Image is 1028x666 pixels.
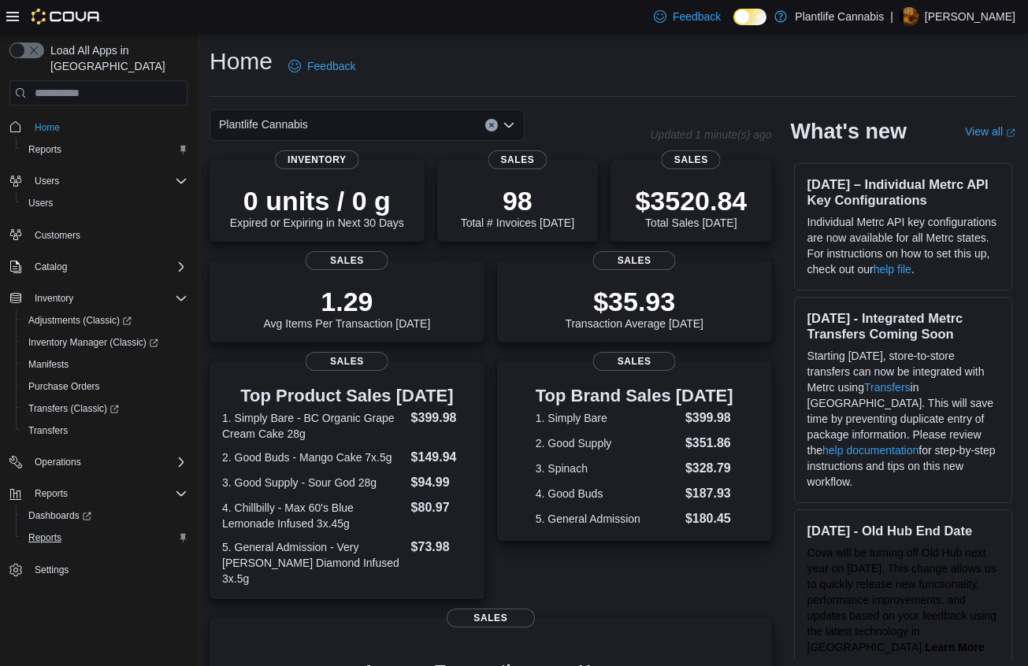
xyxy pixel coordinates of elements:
span: Home [35,121,60,134]
dd: $149.94 [411,448,472,467]
div: Transaction Average [DATE] [565,286,703,330]
p: | [890,7,893,26]
span: Reports [28,531,61,544]
dd: $180.45 [685,509,733,528]
p: Individual Metrc API key configurations are now available for all Metrc states. For instructions ... [807,214,999,277]
a: Transfers (Classic) [22,399,125,418]
p: $35.93 [565,286,703,317]
button: Reports [16,139,194,161]
span: Transfers [28,424,68,437]
a: Settings [28,561,75,579]
p: Plantlife Cannabis [795,7,884,26]
p: 1.29 [263,286,430,317]
dt: 3. Good Supply - Sour God 28g [222,475,405,490]
dt: 1. Simply Bare [536,410,679,426]
span: Users [28,197,53,209]
span: Dashboards [22,506,187,525]
span: Catalog [35,261,67,273]
div: Jericho Larson [900,7,919,26]
button: Home [3,115,194,138]
dd: $399.98 [685,409,733,427]
button: Catalog [28,257,73,276]
p: $3520.84 [635,185,747,216]
button: Open list of options [503,119,515,131]
span: Reports [28,143,61,156]
dt: 2. Good Buds - Mango Cake 7x.5g [222,450,405,465]
span: Sales [662,150,721,169]
dd: $399.98 [411,409,472,427]
a: Purchase Orders [22,377,106,396]
dt: 4. Chillbilly - Max 60's Blue Lemonade Infused 3x.45g [222,500,405,531]
dt: 5. General Admission [536,511,679,527]
a: Inventory Manager (Classic) [22,333,165,352]
a: Transfers [22,421,74,440]
a: Inventory Manager (Classic) [16,331,194,353]
span: Customers [35,229,80,242]
a: View allExternal link [965,125,1015,138]
h3: [DATE] – Individual Metrc API Key Configurations [807,176,999,208]
span: Inventory [28,289,187,308]
dt: 1. Simply Bare - BC Organic Grape Cream Cake 28g [222,410,405,442]
span: Settings [28,560,187,579]
a: Reports [22,140,68,159]
p: [PERSON_NAME] [925,7,1015,26]
span: Reports [22,140,187,159]
dt: 5. General Admission - Very [PERSON_NAME] Diamond Infused 3x.5g [222,539,405,586]
p: 98 [461,185,574,216]
dd: $328.79 [685,459,733,478]
svg: External link [1006,128,1015,138]
div: Total # Invoices [DATE] [461,185,574,229]
dt: 2. Good Supply [536,435,679,451]
span: Customers [28,225,187,245]
span: Purchase Orders [22,377,187,396]
a: Dashboards [22,506,98,525]
div: Expired or Expiring in Next 30 Days [230,185,404,229]
a: Feedback [648,1,727,32]
span: Manifests [28,358,69,371]
button: Reports [28,484,74,503]
p: Updated 1 minute(s) ago [650,128,771,141]
button: Inventory [28,289,80,308]
dt: 3. Spinach [536,461,679,476]
span: Users [28,172,187,191]
a: Manifests [22,355,75,374]
span: Users [35,175,59,187]
a: Dashboards [16,505,194,527]
img: Cova [32,9,102,24]
dd: $187.93 [685,484,733,503]
h3: Top Product Sales [DATE] [222,387,472,405]
a: help documentation [822,444,919,457]
a: help file [874,263,911,276]
a: Users [22,194,59,213]
button: Reports [16,527,194,549]
span: Adjustments (Classic) [28,314,132,327]
span: Sales [593,352,676,371]
a: Reports [22,528,68,547]
span: Adjustments (Classic) [22,311,187,330]
span: Sales [306,352,388,371]
button: Clear input [485,119,498,131]
a: Transfers [864,381,911,394]
button: Inventory [3,287,194,309]
div: Avg Items Per Transaction [DATE] [263,286,430,330]
button: Transfers [16,420,194,442]
h3: [DATE] - Old Hub End Date [807,523,999,538]
h3: Top Brand Sales [DATE] [536,387,733,405]
span: Reports [35,487,68,500]
span: Users [22,194,187,213]
button: Operations [28,453,87,472]
span: Cova will be turning off Old Hub next year on [DATE]. This change allows us to quickly release ne... [807,546,997,653]
span: Sales [447,609,535,627]
span: Reports [28,484,187,503]
span: Manifests [22,355,187,374]
span: Home [28,117,187,136]
span: Sales [306,251,388,270]
span: Inventory Manager (Classic) [28,336,158,349]
a: Home [28,118,66,137]
button: Reports [3,483,194,505]
span: Plantlife Cannabis [219,115,308,134]
span: Inventory Manager (Classic) [22,333,187,352]
h2: What's new [791,119,907,144]
span: Catalog [28,257,187,276]
span: Operations [35,456,81,468]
